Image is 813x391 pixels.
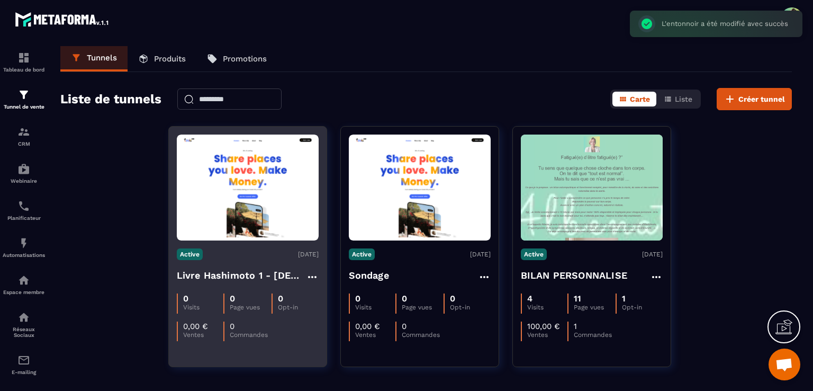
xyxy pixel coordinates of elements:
[527,304,567,311] p: Visits
[17,311,30,324] img: social-network
[3,266,45,303] a: automationsautomationsEspace membre
[17,200,30,212] img: scheduler
[183,322,208,331] p: 0,00 €
[574,331,614,339] p: Commandes
[15,10,110,29] img: logo
[3,67,45,73] p: Tableau de bord
[183,331,223,339] p: Ventes
[3,289,45,295] p: Espace membre
[769,349,800,380] a: Ouvrir le chat
[230,331,270,339] p: Commandes
[402,294,407,304] p: 0
[3,155,45,192] a: automationsautomationsWebinaire
[230,294,235,304] p: 0
[183,294,188,304] p: 0
[349,138,491,238] img: image
[3,81,45,118] a: formationformationTunnel de vente
[154,54,186,64] p: Produits
[527,331,567,339] p: Ventes
[3,303,45,346] a: social-networksocial-networkRéseaux Sociaux
[17,51,30,64] img: formation
[17,126,30,138] img: formation
[738,94,785,104] span: Créer tunnel
[3,104,45,110] p: Tunnel de vente
[3,43,45,81] a: formationformationTableau de bord
[17,274,30,287] img: automations
[630,95,650,103] span: Carte
[521,268,628,283] h4: BILAN PERSONNALISE
[521,248,547,260] p: Active
[3,178,45,184] p: Webinaire
[60,46,128,72] a: Tunnels
[355,322,380,331] p: 0,00 €
[3,326,45,338] p: Réseaux Sociaux
[355,304,395,311] p: Visits
[527,294,532,304] p: 4
[349,268,389,283] h4: Sondage
[642,251,663,258] p: [DATE]
[3,346,45,383] a: emailemailE-mailing
[675,95,692,103] span: Liste
[128,46,196,72] a: Produits
[470,251,491,258] p: [DATE]
[177,248,203,260] p: Active
[349,248,375,260] p: Active
[3,192,45,229] a: schedulerschedulerPlanificateur
[17,88,30,101] img: formation
[17,163,30,175] img: automations
[622,304,662,311] p: Opt-in
[3,252,45,258] p: Automatisations
[355,294,360,304] p: 0
[527,322,560,331] p: 100,00 €
[574,304,616,311] p: Page vues
[3,141,45,147] p: CRM
[402,304,444,311] p: Page vues
[450,304,490,311] p: Opt-in
[574,294,581,304] p: 11
[450,294,455,304] p: 0
[17,237,30,250] img: automations
[521,135,663,241] img: image
[60,88,161,110] h2: Liste de tunnels
[3,229,45,266] a: automationsautomationsAutomatisations
[278,294,283,304] p: 0
[177,268,306,283] h4: Livre Hashimoto 1 - [DEMOGRAPHIC_DATA] suppléments - Stop Hashimoto
[355,331,395,339] p: Ventes
[612,92,656,106] button: Carte
[402,331,442,339] p: Commandes
[17,354,30,367] img: email
[196,46,277,72] a: Promotions
[230,304,272,311] p: Page vues
[3,118,45,155] a: formationformationCRM
[298,251,319,258] p: [DATE]
[177,138,319,238] img: image
[574,322,577,331] p: 1
[183,304,223,311] p: Visits
[3,215,45,221] p: Planificateur
[622,294,626,304] p: 1
[230,322,234,331] p: 0
[87,53,117,63] p: Tunnels
[3,369,45,375] p: E-mailing
[278,304,318,311] p: Opt-in
[717,88,792,110] button: Créer tunnel
[657,92,699,106] button: Liste
[402,322,406,331] p: 0
[223,54,267,64] p: Promotions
